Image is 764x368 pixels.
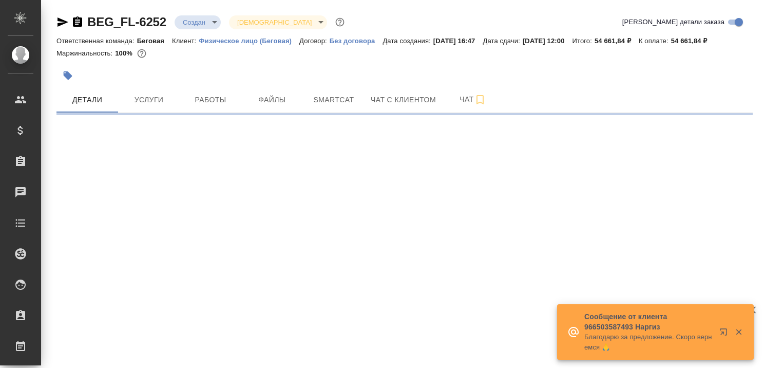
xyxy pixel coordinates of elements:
button: Создан [180,18,208,27]
p: 54 661,84 ₽ [595,37,639,45]
a: BEG_FL-6252 [87,15,166,29]
p: 54 661,84 ₽ [671,37,715,45]
button: [DEMOGRAPHIC_DATA] [234,18,315,27]
p: К оплате: [639,37,671,45]
p: 100% [115,49,135,57]
p: Дата создания: [383,37,433,45]
p: Итого: [572,37,595,45]
a: Физическое лицо (Беговая) [199,36,299,45]
button: Закрыть [728,327,749,337]
p: [DATE] 16:47 [433,37,483,45]
div: Создан [175,15,221,29]
button: Скопировать ссылку для ЯМессенджера [56,16,69,28]
span: Детали [63,94,112,106]
button: 63.60 RUB; [135,47,148,60]
button: Скопировать ссылку [71,16,84,28]
p: [DATE] 12:00 [523,37,572,45]
span: Файлы [247,94,297,106]
span: Чат с клиентом [371,94,436,106]
span: Услуги [124,94,174,106]
span: Чат [448,93,498,106]
p: Дата сдачи: [483,37,522,45]
button: Доп статусы указывают на важность/срочность заказа [333,15,347,29]
p: Маржинальность: [56,49,115,57]
p: Ответственная команда: [56,37,137,45]
p: Договор: [299,37,330,45]
p: Благодарю за предложение. Скоро вернемся 🙏 [584,332,713,353]
a: Без договора [330,36,383,45]
button: Добавить тэг [56,64,79,87]
span: Smartcat [309,94,358,106]
svg: Подписаться [474,94,486,106]
p: Без договора [330,37,383,45]
div: Создан [229,15,327,29]
button: Открыть в новой вкладке [713,322,738,346]
p: Беговая [137,37,172,45]
span: Работы [186,94,235,106]
span: [PERSON_NAME] детали заказа [622,17,724,27]
p: Физическое лицо (Беговая) [199,37,299,45]
p: Клиент: [172,37,199,45]
p: Сообщение от клиента 966503587493 Наргиз [584,311,713,332]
